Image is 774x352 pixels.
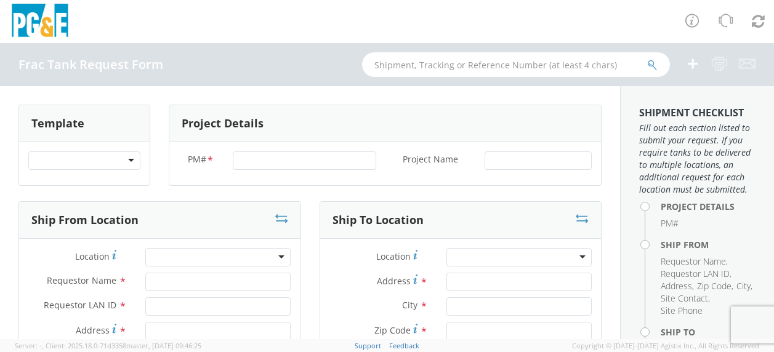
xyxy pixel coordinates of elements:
[572,341,759,351] span: Copyright © [DATE]-[DATE] Agistix Inc., All Rights Reserved
[47,274,116,286] span: Requestor Name
[42,341,44,350] span: ,
[661,255,726,267] span: Requestor Name
[661,280,694,292] li: ,
[44,299,116,311] span: Requestor LAN ID
[661,292,708,304] span: Site Contact
[376,250,411,262] span: Location
[661,327,756,337] h4: Ship To
[661,240,756,249] h4: Ship From
[362,52,670,77] input: Shipment, Tracking or Reference Number (at least 4 chars)
[661,292,710,305] li: ,
[46,341,201,350] span: Client: 2025.18.0-71d3358
[182,118,264,130] h3: Project Details
[377,275,411,287] span: Address
[661,268,730,279] span: Requestor LAN ID
[639,108,756,119] h3: Shipment Checklist
[736,280,751,292] span: City
[661,280,692,292] span: Address
[126,341,201,350] span: master, [DATE] 09:46:25
[355,341,381,350] a: Support
[333,214,424,226] h3: Ship To Location
[402,299,417,311] span: City
[389,341,419,350] a: Feedback
[31,214,139,226] h3: Ship From Location
[697,280,732,292] span: Zip Code
[76,324,110,336] span: Address
[15,341,44,350] span: Server: -
[75,250,110,262] span: Location
[661,305,703,316] span: Site Phone
[661,217,679,229] span: PM#
[188,153,206,167] span: PM#
[697,280,733,292] li: ,
[9,4,71,40] img: pge-logo-06675f144f4cfa6a6814.png
[661,202,756,211] h4: Project Details
[18,58,163,71] h4: Frac Tank Request Form
[639,122,756,196] span: Fill out each section listed to submit your request. If you require tanks to be delivered to mult...
[31,118,84,130] h3: Template
[661,255,728,268] li: ,
[736,280,752,292] li: ,
[661,268,732,280] li: ,
[403,153,458,167] span: Project Name
[374,324,411,336] span: Zip Code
